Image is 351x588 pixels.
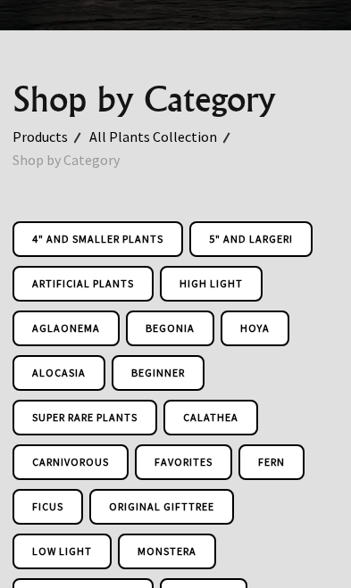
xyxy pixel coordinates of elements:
[13,221,183,257] a: 4" and Smaller Plants
[238,444,305,480] a: Fern
[126,311,214,346] a: Begonia
[89,125,238,148] a: All Plants Collection
[13,311,120,346] a: Aglaonema
[13,80,338,118] h1: Shop by Category
[13,489,83,525] a: Ficus
[221,311,289,346] a: Hoya
[13,534,112,569] a: Low Light
[160,266,263,302] a: High Light
[135,444,232,480] a: Favorites
[13,355,105,391] a: Alocasia
[13,266,154,302] a: Artificial Plants
[89,489,234,525] a: Original GiftTree
[163,400,258,435] a: Calathea
[13,400,157,435] a: Super Rare Plants
[118,534,216,569] a: Monstera
[189,221,313,257] a: 5" and Larger!
[13,148,141,171] a: Shop by Category
[13,125,89,148] a: Products
[13,444,129,480] a: Carnivorous
[112,355,205,391] a: Beginner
